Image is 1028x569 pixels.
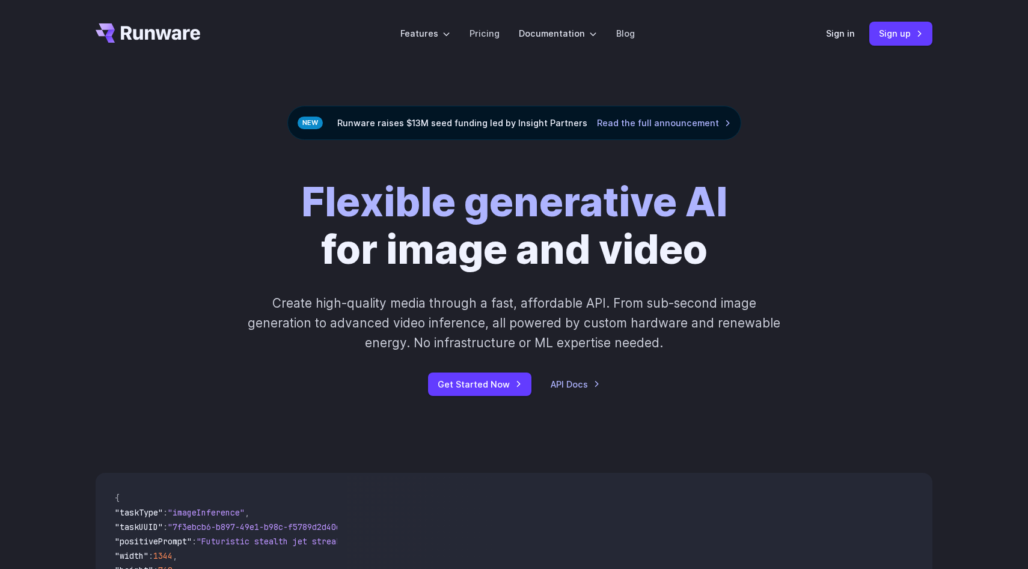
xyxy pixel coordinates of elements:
[470,26,500,40] a: Pricing
[115,550,148,561] span: "width"
[115,536,192,547] span: "positivePrompt"
[246,293,782,353] p: Create high-quality media through a fast, affordable API. From sub-second image generation to adv...
[96,23,200,43] a: Go to /
[597,116,731,130] a: Read the full announcement
[551,377,600,391] a: API Docs
[163,507,168,518] span: :
[245,507,249,518] span: ,
[168,507,245,518] span: "imageInference"
[115,522,163,532] span: "taskUUID"
[168,522,350,532] span: "7f3ebcb6-b897-49e1-b98c-f5789d2d40d7"
[301,178,727,226] strong: Flexible generative AI
[192,536,197,547] span: :
[519,26,597,40] label: Documentation
[301,178,727,274] h1: for image and video
[148,550,153,561] span: :
[826,26,855,40] a: Sign in
[115,493,120,504] span: {
[173,550,177,561] span: ,
[163,522,168,532] span: :
[115,507,163,518] span: "taskType"
[197,536,634,547] span: "Futuristic stealth jet streaking through a neon-lit cityscape with glowing purple exhaust"
[616,26,635,40] a: Blog
[400,26,450,40] label: Features
[428,373,531,396] a: Get Started Now
[869,22,932,45] a: Sign up
[287,106,741,140] div: Runware raises $13M seed funding led by Insight Partners
[153,550,173,561] span: 1344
